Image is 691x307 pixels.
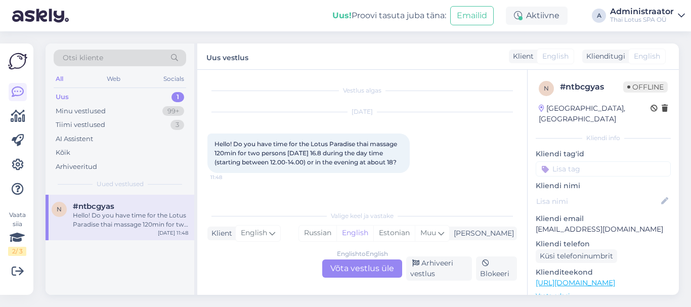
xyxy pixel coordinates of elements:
span: n [544,84,549,92]
span: Uued vestlused [97,180,144,189]
button: Emailid [450,6,494,25]
span: Muu [420,228,436,237]
div: Arhiveeri vestlus [406,256,472,281]
div: AI Assistent [56,134,93,144]
p: Kliendi telefon [536,239,671,249]
div: [DATE] [207,107,517,116]
span: n [57,205,62,213]
div: 99+ [162,106,184,116]
div: All [54,72,65,85]
p: Kliendi nimi [536,181,671,191]
div: Küsi telefoninumbrit [536,249,617,263]
div: Russian [299,226,336,241]
div: Estonian [373,226,415,241]
span: #ntbcgyas [73,202,114,211]
input: Lisa tag [536,161,671,177]
div: [DATE] 11:48 [158,229,188,237]
b: Uus! [332,11,352,20]
div: Uus [56,92,69,102]
p: Klienditeekond [536,267,671,278]
span: 11:48 [210,173,248,181]
img: Askly Logo [8,52,27,71]
div: English [336,226,373,241]
div: English to English [337,249,388,258]
div: Web [105,72,122,85]
div: Vestlus algas [207,86,517,95]
span: Offline [623,81,668,93]
p: Vaata edasi ... [536,291,671,300]
div: Thai Lotus SPA OÜ [610,16,674,24]
p: Kliendi tag'id [536,149,671,159]
div: Proovi tasuta juba täna: [332,10,446,22]
p: Kliendi email [536,213,671,224]
div: Hello! Do you have time for the Lotus Paradise thai massage 120min for two persons [DATE] 16.8 du... [73,211,188,229]
div: Arhiveeritud [56,162,97,172]
div: 2 / 3 [8,247,26,256]
div: # ntbcgyas [560,81,623,93]
div: 3 [170,120,184,130]
div: Tiimi vestlused [56,120,105,130]
span: English [542,51,569,62]
input: Lisa nimi [536,196,659,207]
div: Klient [509,51,534,62]
a: AdministraatorThai Lotus SPA OÜ [610,8,685,24]
div: Valige keel ja vastake [207,211,517,221]
div: A [592,9,606,23]
div: Socials [161,72,186,85]
span: English [241,228,267,239]
div: Kõik [56,148,70,158]
div: Blokeeri [476,256,517,281]
div: Aktiivne [506,7,568,25]
label: Uus vestlus [206,50,248,63]
div: Kliendi info [536,134,671,143]
a: [URL][DOMAIN_NAME] [536,278,615,287]
div: [PERSON_NAME] [450,228,514,239]
div: Klient [207,228,232,239]
div: Minu vestlused [56,106,106,116]
div: 1 [171,92,184,102]
span: English [634,51,660,62]
div: [GEOGRAPHIC_DATA], [GEOGRAPHIC_DATA] [539,103,651,124]
span: Otsi kliente [63,53,103,63]
span: Hello! Do you have time for the Lotus Paradise thai massage 120min for two persons [DATE] 16.8 du... [214,140,399,166]
div: Võta vestlus üle [322,259,402,278]
div: Administraator [610,8,674,16]
p: [EMAIL_ADDRESS][DOMAIN_NAME] [536,224,671,235]
div: Klienditugi [582,51,625,62]
div: Vaata siia [8,210,26,256]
